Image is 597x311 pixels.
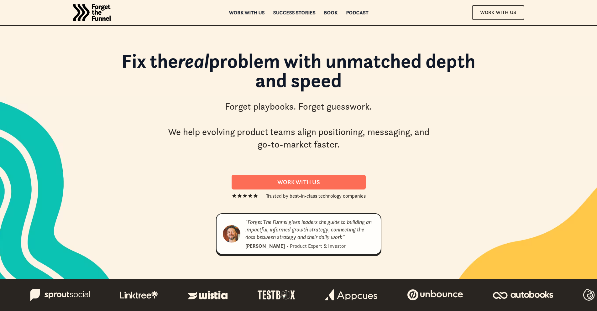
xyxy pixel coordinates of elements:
h1: Fix the problem with unmatched depth and speed [111,51,487,96]
div: "Forget The Funnel gives leaders the guide to building an impactful, informed growth strategy, co... [245,218,374,241]
a: Success Stories [273,10,315,15]
a: Podcast [346,10,368,15]
div: Trusted by best-in-class technology companies [266,192,366,200]
div: · [287,242,288,250]
a: Work with us [229,10,264,15]
em: real [178,49,209,73]
div: Work With us [239,179,358,186]
a: Work With us [232,175,366,189]
div: Forget playbooks. Forget guesswork. We help evolving product teams align positioning, messaging, ... [165,100,432,151]
div: [PERSON_NAME] [245,242,285,250]
div: Product Expert & Investor [290,242,346,250]
a: Book [324,10,338,15]
a: Work With Us [472,5,524,20]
